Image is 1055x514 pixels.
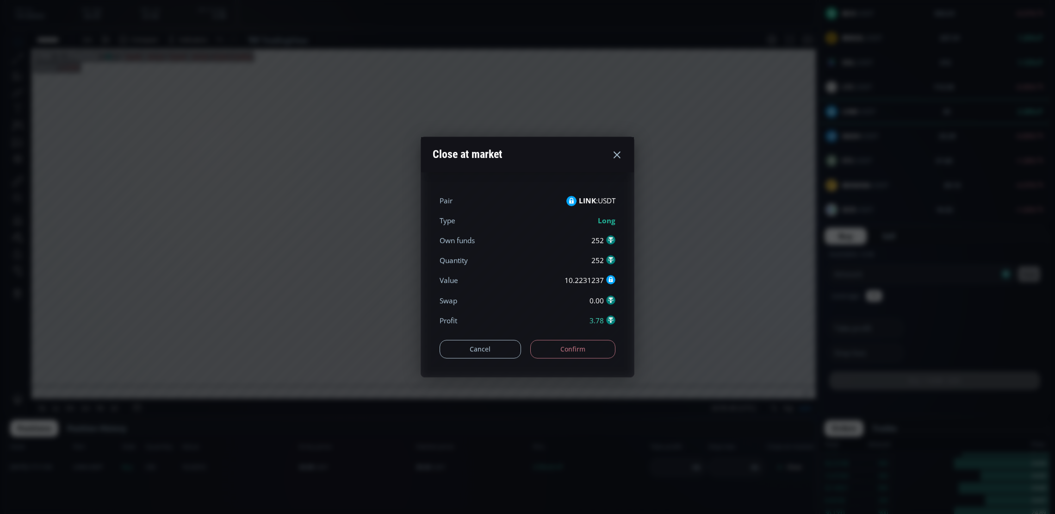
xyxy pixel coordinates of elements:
div: Indicators [174,5,202,13]
div: 10.2231237 [565,276,615,286]
div: 1m [75,373,84,381]
div: Hide Drawings Toolbar [21,346,25,359]
button: Cancel [440,340,521,358]
div: 25.08 [120,23,135,30]
div: L [161,23,164,30]
div: Pair [440,195,453,206]
div: Toggle Percentage [762,368,775,386]
b: Long [598,216,615,226]
div: 1 [47,21,56,30]
div: Close at market [433,143,502,167]
div: Chainlink [56,21,92,30]
div: Market open [99,21,107,30]
div: H [138,23,143,30]
div: LINK [30,21,47,30]
div: Toggle Log Scale [775,368,790,386]
div: 252 [591,235,615,246]
div: 3.78 [590,315,615,326]
div: O [115,23,120,30]
div: 3m [60,373,69,381]
div: Go to [124,368,139,386]
div: 5d [91,373,99,381]
div: Volume [30,33,50,40]
span: :USDT [579,195,615,206]
div: 1 m [77,5,86,13]
div: 25.00 [164,23,180,30]
button: 18:55:48 (UTC) [702,368,753,386]
div:  [8,124,16,132]
div: Own funds [440,235,475,246]
div: Quantity [440,255,468,266]
div: 5y [33,373,40,381]
span: 18:55:48 (UTC) [706,373,750,381]
div: Type [440,215,455,226]
div: Profit [440,315,457,326]
div: −0.09 (−0.36%) [205,23,247,30]
div: Value [440,276,458,286]
div: auto [794,373,806,381]
div: Compare [125,5,152,13]
div: 0.00 [590,295,615,306]
div: Swap [440,295,457,306]
div: 1d [105,373,112,381]
div: 1.174K [54,33,73,40]
b: LINK [579,196,596,206]
button: Confirm [530,340,616,358]
div: Toggle Auto Scale [790,368,809,386]
div: 1y [47,373,54,381]
div: 25.00 [187,23,202,30]
div: log [778,373,787,381]
div: 252 [591,255,615,266]
div: 25.10 [143,23,158,30]
div: C [182,23,187,30]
